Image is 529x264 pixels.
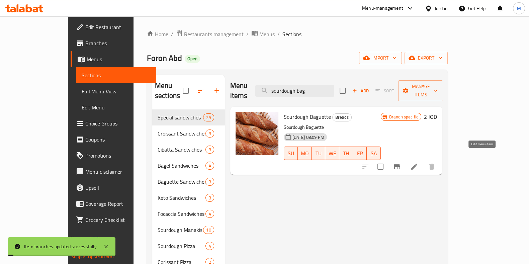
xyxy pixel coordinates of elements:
[333,113,351,121] span: Breads
[404,82,438,99] span: Manage items
[85,152,151,160] span: Promotions
[89,234,99,243] span: 1.0.0
[158,129,206,138] span: Croissant Sandwiches
[71,35,156,51] a: Branches
[193,83,209,99] span: Sort sections
[314,149,323,158] span: TU
[152,190,225,206] div: Keto Sandwiches3
[206,211,213,217] span: 4
[206,163,213,169] span: 4
[152,125,225,142] div: Croissant Sandwiches3
[205,210,214,218] div: items
[312,147,325,160] button: TU
[284,112,331,122] span: Sourdough Baguette
[158,194,206,202] span: Keto Sandwiches
[205,162,214,170] div: items
[205,129,214,138] div: items
[284,123,381,131] p: Sourdough Baguette
[353,147,367,160] button: FR
[158,162,206,170] div: Bagel Sandwiches
[298,147,312,160] button: MO
[76,99,156,115] a: Edit Menu
[158,226,203,234] span: Sourdough Manakish
[85,39,151,47] span: Branches
[325,147,339,160] button: WE
[328,149,336,158] span: WE
[389,159,405,175] button: Branch-specific-item
[369,149,378,158] span: SA
[206,147,213,153] span: 3
[350,86,371,96] span: Add item
[336,84,350,98] span: Select section
[152,238,225,254] div: Sourdough Pizza4
[203,227,213,233] span: 10
[179,84,193,98] span: Select all sections
[85,168,151,176] span: Menu disclaimer
[362,4,403,12] div: Menu-management
[206,179,213,185] span: 3
[24,243,97,250] div: Item branches updated successfully
[203,226,214,234] div: items
[71,115,156,131] a: Choice Groups
[332,113,352,121] div: Breads
[71,234,88,243] span: Version:
[82,103,151,111] span: Edit Menu
[71,196,156,212] a: Coverage Report
[405,52,448,64] button: export
[152,142,225,158] div: Cibatta Sandwiches3
[371,86,398,96] span: Select section first
[517,5,521,12] span: M
[364,54,396,62] span: import
[158,146,206,154] span: Cibatta Sandwiches
[71,19,156,35] a: Edit Restaurant
[185,56,200,62] span: Open
[367,147,380,160] button: SA
[185,55,200,63] div: Open
[152,206,225,222] div: Focaccia Sandwiches4
[255,85,334,97] input: search
[259,30,275,38] span: Menus
[373,160,387,174] span: Select to update
[230,81,248,101] h2: Menu items
[236,112,278,155] img: Sourdough Baguette
[82,71,151,79] span: Sections
[205,194,214,202] div: items
[300,149,309,158] span: MO
[85,136,151,144] span: Coupons
[359,52,402,64] button: import
[206,195,213,201] span: 3
[158,113,203,121] span: Special sandwiches
[386,114,421,120] span: Branch specific
[282,30,301,38] span: Sections
[71,148,156,164] a: Promotions
[206,243,213,249] span: 4
[158,210,206,218] span: Focaccia Sandwiches
[71,212,156,228] a: Grocery Checklist
[171,30,173,38] li: /
[152,109,225,125] div: Special sandwiches25
[206,130,213,137] span: 3
[351,87,369,95] span: Add
[147,51,182,66] span: Foron Abd
[85,119,151,127] span: Choice Groups
[158,242,206,250] span: Sourdough Pizza
[203,114,213,121] span: 25
[152,222,225,238] div: Sourdough Manakish10
[147,30,448,38] nav: breadcrumb
[152,174,225,190] div: Baguette Sandwiches3
[82,87,151,95] span: Full Menu View
[85,23,151,31] span: Edit Restaurant
[71,131,156,148] a: Coupons
[287,149,295,158] span: SU
[184,30,244,38] span: Restaurants management
[209,83,225,99] button: Add section
[76,67,156,83] a: Sections
[410,54,442,62] span: export
[251,30,275,38] a: Menus
[205,242,214,250] div: items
